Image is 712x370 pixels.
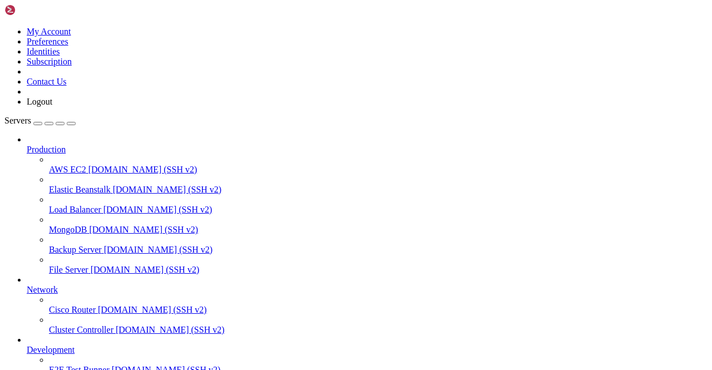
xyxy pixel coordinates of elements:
li: Elastic Beanstalk [DOMAIN_NAME] (SSH v2) [49,175,708,195]
a: Elastic Beanstalk [DOMAIN_NAME] (SSH v2) [49,185,708,195]
img: Shellngn [4,4,68,16]
li: MongoDB [DOMAIN_NAME] (SSH v2) [49,215,708,235]
a: Identities [27,47,60,56]
a: Backup Server [DOMAIN_NAME] (SSH v2) [49,245,708,255]
a: File Server [DOMAIN_NAME] (SSH v2) [49,265,708,275]
a: Network [27,285,708,295]
li: Production [27,135,708,275]
span: [DOMAIN_NAME] (SSH v2) [104,245,213,254]
a: Preferences [27,37,68,46]
span: [DOMAIN_NAME] (SSH v2) [88,165,197,174]
span: MongoDB [49,225,87,234]
span: [DOMAIN_NAME] (SSH v2) [89,225,198,234]
a: Load Balancer [DOMAIN_NAME] (SSH v2) [49,205,708,215]
li: Load Balancer [DOMAIN_NAME] (SSH v2) [49,195,708,215]
li: AWS EC2 [DOMAIN_NAME] (SSH v2) [49,155,708,175]
a: MongoDB [DOMAIN_NAME] (SSH v2) [49,225,708,235]
a: Subscription [27,57,72,66]
span: File Server [49,265,88,274]
a: Servers [4,116,76,125]
a: Development [27,345,708,355]
span: Production [27,145,66,154]
a: Contact Us [27,77,67,86]
span: [DOMAIN_NAME] (SSH v2) [116,325,225,334]
span: [DOMAIN_NAME] (SSH v2) [113,185,222,194]
span: Cluster Controller [49,325,113,334]
span: [DOMAIN_NAME] (SSH v2) [98,305,207,314]
a: Cluster Controller [DOMAIN_NAME] (SSH v2) [49,325,708,335]
a: AWS EC2 [DOMAIN_NAME] (SSH v2) [49,165,708,175]
li: File Server [DOMAIN_NAME] (SSH v2) [49,255,708,275]
span: [DOMAIN_NAME] (SSH v2) [91,265,200,274]
li: Backup Server [DOMAIN_NAME] (SSH v2) [49,235,708,255]
a: Logout [27,97,52,106]
span: [DOMAIN_NAME] (SSH v2) [103,205,212,214]
a: Production [27,145,708,155]
span: Servers [4,116,31,125]
a: Cisco Router [DOMAIN_NAME] (SSH v2) [49,305,708,315]
span: Development [27,345,75,354]
span: Network [27,285,58,294]
li: Cluster Controller [DOMAIN_NAME] (SSH v2) [49,315,708,335]
a: My Account [27,27,71,36]
li: Cisco Router [DOMAIN_NAME] (SSH v2) [49,295,708,315]
li: Network [27,275,708,335]
span: Elastic Beanstalk [49,185,111,194]
span: AWS EC2 [49,165,86,174]
span: Backup Server [49,245,102,254]
span: Load Balancer [49,205,101,214]
span: Cisco Router [49,305,96,314]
